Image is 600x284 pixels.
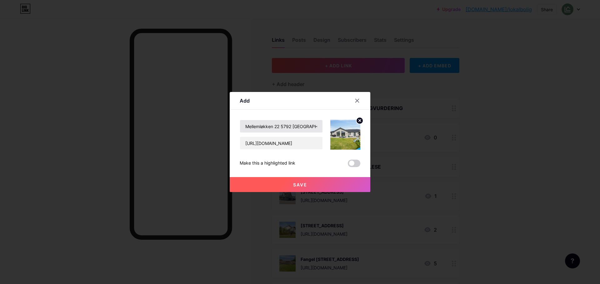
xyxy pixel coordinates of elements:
span: Save [293,182,307,187]
div: Make this a highlighted link [240,160,295,167]
input: Title [240,120,322,132]
button: Save [230,177,370,192]
img: link_thumbnail [330,120,360,150]
input: URL [240,137,322,149]
div: Add [240,97,250,104]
